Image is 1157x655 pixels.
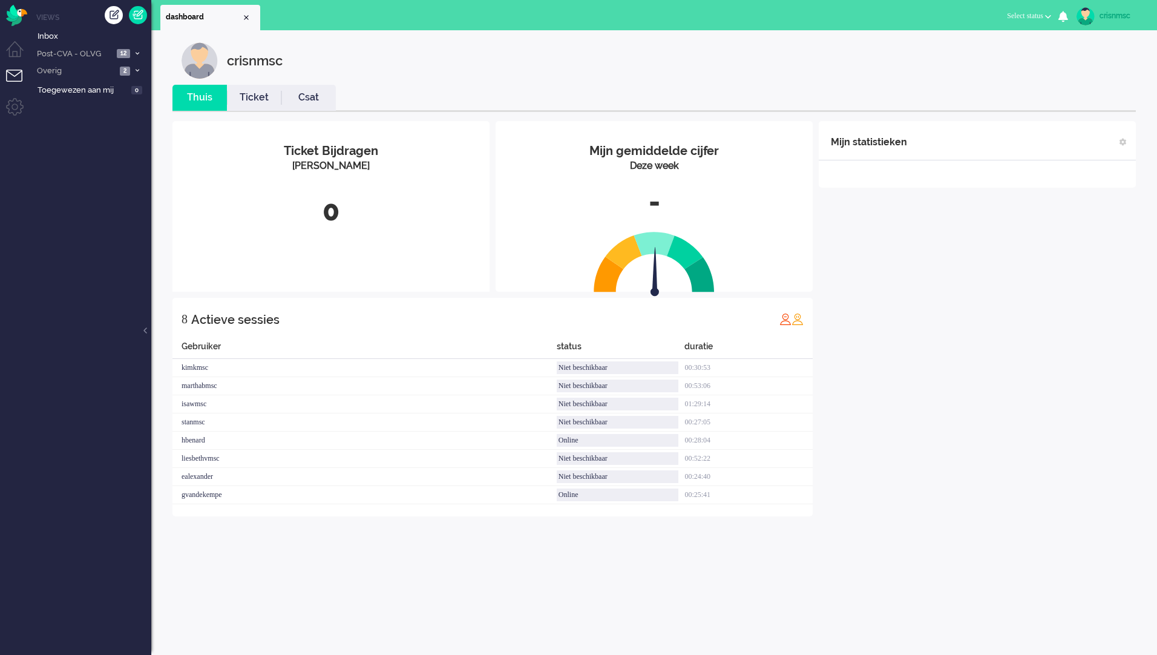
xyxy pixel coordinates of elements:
div: duratie [684,340,813,359]
div: Deze week [505,159,804,173]
div: Niet beschikbaar [557,380,679,392]
div: crisnmsc [227,42,283,79]
div: hbenard [172,432,557,450]
li: Views [36,12,151,22]
div: 00:52:22 [684,450,813,468]
div: isawmsc [172,395,557,413]
div: Close tab [241,13,251,22]
img: arrow.svg [629,247,681,299]
div: liesbethvmsc [172,450,557,468]
img: flow_omnibird.svg [6,5,27,26]
span: Post-CVA - OLVG [35,48,113,60]
div: Niet beschikbaar [557,398,679,410]
div: 00:28:04 [684,432,813,450]
li: Csat [281,85,336,111]
span: 12 [117,49,130,58]
div: Actieve sessies [191,308,280,332]
img: customer.svg [182,42,218,79]
div: gvandekempe [172,486,557,504]
a: Omnidesk [6,8,27,17]
div: Niet beschikbaar [557,361,679,374]
div: Gebruiker [172,340,557,359]
a: crisnmsc [1074,7,1145,25]
div: 00:24:40 [684,468,813,486]
li: Select status [1000,4,1058,30]
div: ealexander [172,468,557,486]
div: stanmsc [172,413,557,432]
li: Dashboard [160,5,260,30]
span: Select status [1007,12,1043,20]
div: Mijn gemiddelde cijfer [505,142,804,160]
a: Thuis [172,91,227,105]
div: Ticket Bijdragen [182,142,480,160]
div: 00:53:06 [684,377,813,395]
div: 8 [182,307,188,331]
div: kimkmsc [172,359,557,377]
span: 2 [120,67,130,76]
div: marthabmsc [172,377,557,395]
div: crisnmsc [1100,10,1145,22]
span: Inbox [38,31,151,42]
div: 00:25:41 [684,486,813,504]
li: Tickets menu [6,70,33,97]
li: Dashboard menu [6,41,33,68]
span: Overig [35,65,116,77]
span: 0 [131,86,142,95]
a: Toegewezen aan mij 0 [35,83,151,96]
div: 0 [182,191,480,231]
li: Thuis [172,85,227,111]
div: 01:29:14 [684,395,813,413]
a: Ticket [227,91,281,105]
div: Niet beschikbaar [557,470,679,483]
div: Creëer ticket [105,6,123,24]
img: avatar [1077,7,1095,25]
img: profile_red.svg [779,313,792,325]
div: 00:27:05 [684,413,813,432]
a: Quick Ticket [129,6,147,24]
div: Niet beschikbaar [557,452,679,465]
div: Online [557,434,679,447]
button: Select status [1000,7,1058,25]
img: semi_circle.svg [594,231,715,292]
div: [PERSON_NAME] [182,159,480,173]
span: Toegewezen aan mij [38,85,128,96]
div: Online [557,489,679,501]
li: Ticket [227,85,281,111]
span: dashboard [166,12,241,22]
img: profile_orange.svg [792,313,804,325]
a: Csat [281,91,336,105]
div: Mijn statistieken [831,130,907,154]
div: 00:30:53 [684,359,813,377]
li: Admin menu [6,98,33,125]
div: - [505,182,804,222]
div: Niet beschikbaar [557,416,679,429]
div: status [557,340,685,359]
a: Inbox [35,29,151,42]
